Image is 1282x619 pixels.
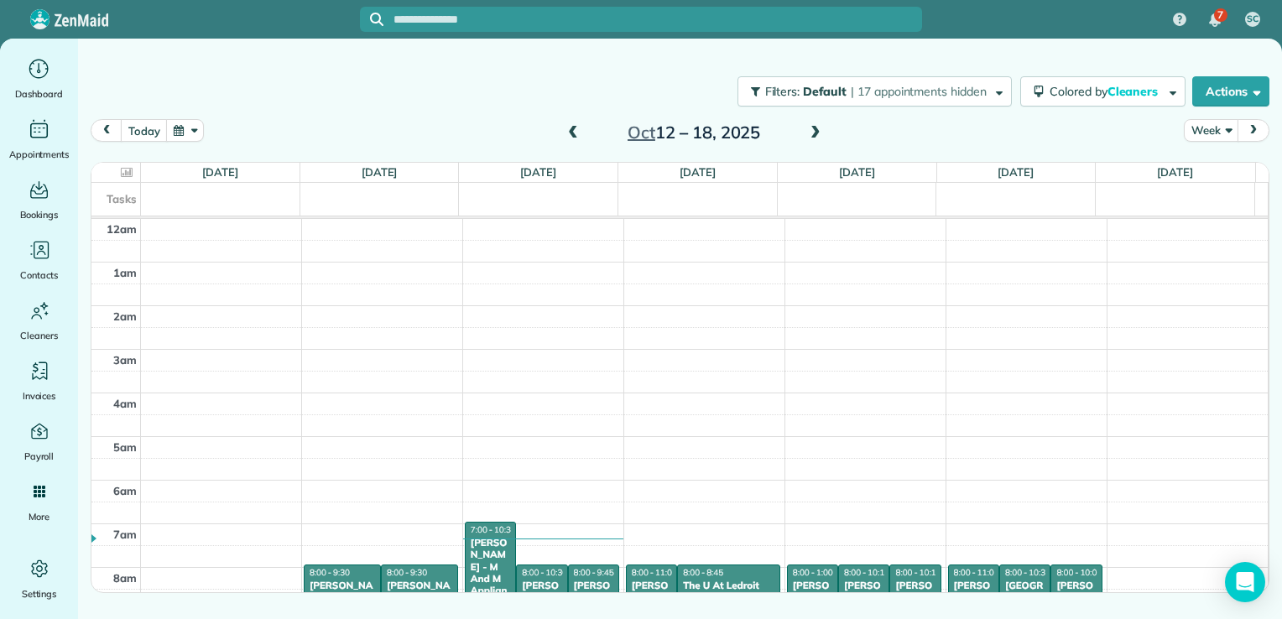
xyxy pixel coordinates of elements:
[470,537,511,609] div: [PERSON_NAME] - M And M Appliance
[23,388,56,404] span: Invoices
[521,580,562,616] div: [PERSON_NAME]
[91,119,122,142] button: prev
[998,165,1034,179] a: [DATE]
[15,86,63,102] span: Dashboard
[1020,76,1186,107] button: Colored byCleaners
[7,116,71,163] a: Appointments
[803,84,847,99] span: Default
[628,122,655,143] span: Oct
[22,585,57,602] span: Settings
[107,222,137,236] span: 12am
[573,580,614,616] div: [PERSON_NAME]
[7,297,71,344] a: Cleaners
[839,165,875,179] a: [DATE]
[7,55,71,102] a: Dashboard
[574,567,614,578] span: 8:00 - 9:45
[29,508,50,525] span: More
[7,176,71,223] a: Bookings
[1157,165,1193,179] a: [DATE]
[895,567,941,578] span: 8:00 - 10:15
[792,580,833,616] div: [PERSON_NAME]
[387,567,427,578] span: 8:00 - 9:30
[7,418,71,465] a: Payroll
[113,484,137,497] span: 6am
[1055,580,1097,616] div: [PERSON_NAME]
[7,237,71,283] a: Contacts
[20,206,59,223] span: Bookings
[1217,8,1223,22] span: 7
[113,353,137,367] span: 3am
[1225,562,1265,602] div: Open Intercom Messenger
[737,76,1012,107] button: Filters: Default | 17 appointments hidden
[1247,13,1259,26] span: SC
[24,448,55,465] span: Payroll
[793,567,833,578] span: 8:00 - 1:00
[520,165,556,179] a: [DATE]
[20,327,58,344] span: Cleaners
[589,123,799,142] h2: 12 – 18, 2025
[851,84,987,99] span: | 17 appointments hidden
[729,76,1012,107] a: Filters: Default | 17 appointments hidden
[953,580,994,616] div: [PERSON_NAME]
[113,440,137,454] span: 5am
[1050,84,1164,99] span: Colored by
[954,567,999,578] span: 8:00 - 11:00
[7,357,71,404] a: Invoices
[1056,567,1102,578] span: 8:00 - 10:00
[309,580,376,604] div: [PERSON_NAME]
[1197,2,1232,39] div: 7 unread notifications
[1238,119,1269,142] button: next
[360,13,383,26] button: Focus search
[202,165,238,179] a: [DATE]
[9,146,70,163] span: Appointments
[113,571,137,585] span: 8am
[20,267,58,283] span: Contacts
[113,528,137,541] span: 7am
[113,397,137,410] span: 4am
[113,266,137,279] span: 1am
[310,567,350,578] span: 8:00 - 9:30
[1184,119,1238,142] button: Week
[765,84,800,99] span: Filters:
[113,309,137,323] span: 2am
[631,580,672,616] div: [PERSON_NAME]
[844,567,889,578] span: 8:00 - 10:15
[1107,84,1161,99] span: Cleaners
[632,567,677,578] span: 8:00 - 11:00
[386,580,453,604] div: [PERSON_NAME]
[680,165,716,179] a: [DATE]
[843,580,884,616] div: [PERSON_NAME] - Ttr
[522,567,567,578] span: 8:00 - 10:30
[1192,76,1269,107] button: Actions
[107,192,137,205] span: Tasks
[121,119,167,142] button: today
[7,555,71,602] a: Settings
[370,13,383,26] svg: Focus search
[894,580,935,616] div: [PERSON_NAME]
[362,165,398,179] a: [DATE]
[683,567,723,578] span: 8:00 - 8:45
[471,524,516,535] span: 7:00 - 10:30
[682,580,775,591] div: The U At Ledroit
[1005,567,1050,578] span: 8:00 - 10:30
